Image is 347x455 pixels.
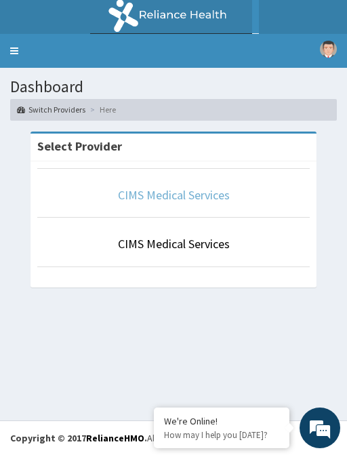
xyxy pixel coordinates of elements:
img: User Image [320,41,337,58]
a: CIMS Medical Services [118,187,230,203]
p: How may I help you today? [164,429,279,441]
li: Here [87,104,116,115]
a: RelianceHMO [86,432,144,444]
h1: Dashboard [10,78,337,96]
div: We're Online! [164,415,279,427]
a: CIMS Medical Services [118,236,230,252]
strong: Select Provider [37,138,122,154]
strong: Copyright © 2017 . [10,432,147,444]
a: Switch Providers [17,104,85,115]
